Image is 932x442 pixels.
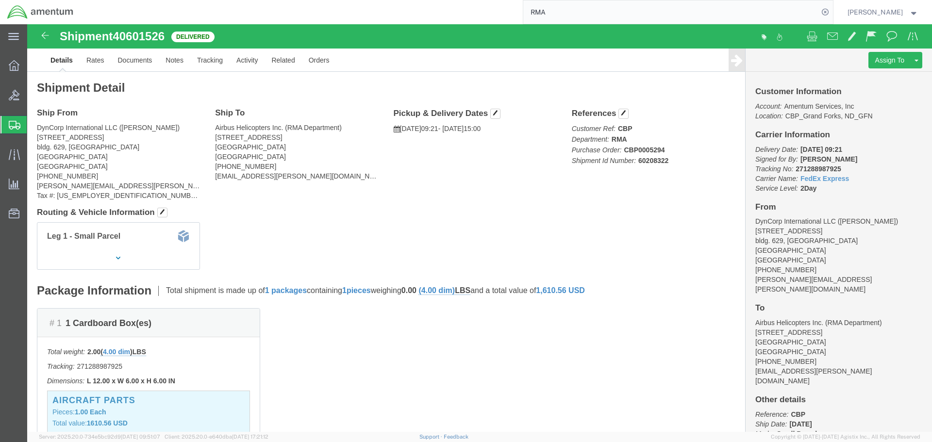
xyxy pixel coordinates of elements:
[39,434,160,440] span: Server: 2025.20.0-734e5bc92d9
[165,434,268,440] span: Client: 2025.20.0-e640dba
[121,434,160,440] span: [DATE] 09:51:07
[771,433,920,441] span: Copyright © [DATE]-[DATE] Agistix Inc., All Rights Reserved
[444,434,468,440] a: Feedback
[419,434,444,440] a: Support
[232,434,268,440] span: [DATE] 17:21:12
[27,24,932,432] iframe: FS Legacy Container
[847,6,919,18] button: [PERSON_NAME]
[7,5,74,19] img: logo
[848,7,903,17] span: Matthew McMillen
[523,0,818,24] input: Search for shipment number, reference number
